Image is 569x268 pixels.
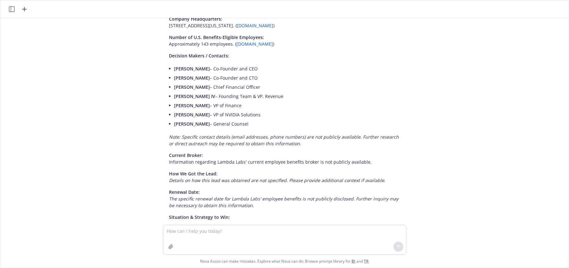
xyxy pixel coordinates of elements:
[169,34,400,47] p: Approximately 143 employees. ( )
[169,177,386,183] em: Details on how this lead was obtained are not specified. Please provide additional context if ava...
[174,101,400,110] li: – VP of Finance
[364,258,369,264] a: TR
[352,258,356,264] a: BI
[174,121,210,127] span: [PERSON_NAME]
[169,196,399,208] em: The specific renewal date for Lambda Labs' employee benefits is not publicly disclosed. Further i...
[169,16,223,22] span: Company Headquarters:
[174,102,210,108] span: [PERSON_NAME]
[174,75,210,81] span: [PERSON_NAME]
[169,16,400,29] p: [STREET_ADDRESS][US_STATE]. ( )
[169,214,230,220] span: Situation & Strategy to Win:
[169,34,264,40] span: Number of U.S. Benefits-Eligible Employees:
[174,84,210,90] span: [PERSON_NAME]
[169,189,200,195] span: Renewal Date:
[169,152,203,158] span: Current Broker:
[169,53,230,59] span: Decision Makers / Contacts:
[174,66,210,72] span: [PERSON_NAME]
[174,73,400,82] li: – Co-Founder and CTO
[169,171,218,177] span: How We Got the Lead:
[174,119,400,128] li: – General Counsel
[174,92,400,101] li: – Founding Team & VP, Revenue
[174,112,210,118] span: [PERSON_NAME]
[174,82,400,92] li: – Chief Financial Officer
[174,110,400,119] li: – VP of NVIDIA Solutions
[169,152,400,165] p: Information regarding Lambda Labs' current employee benefits broker is not publicly available.
[174,64,400,73] li: – Co-Founder and CEO
[237,41,273,47] a: [DOMAIN_NAME]
[237,23,274,29] a: [DOMAIN_NAME]
[3,255,566,268] span: Nova Assist can make mistakes. Explore what Nova can do: Browse prompt library for and
[174,93,216,99] span: [PERSON_NAME] IV
[169,134,399,147] em: Note: Specific contact details (email addresses, phone numbers) are not publicly available. Furth...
